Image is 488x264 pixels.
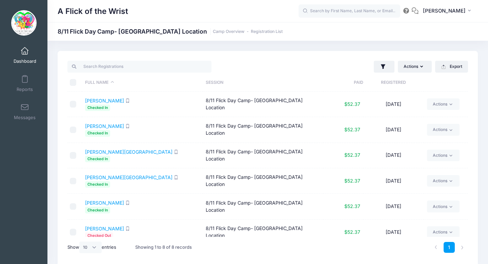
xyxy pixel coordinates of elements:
a: [PERSON_NAME][GEOGRAPHIC_DATA] [85,149,172,155]
td: 8/11 Flick Day Camp- [GEOGRAPHIC_DATA] Location [203,194,323,219]
span: Checked In [85,181,110,188]
button: Actions [398,61,432,72]
select: Showentries [79,242,102,253]
span: Reports [17,87,33,92]
span: $52.37 [344,178,360,184]
img: A Flick of the Wrist [11,10,37,36]
a: Dashboard [9,43,41,67]
h1: A Flick of the Wrist [58,3,128,19]
td: 8/11 Flick Day Camp- [GEOGRAPHIC_DATA] Location [203,168,323,194]
td: 8/11 Flick Day Camp- [GEOGRAPHIC_DATA] Location [203,143,323,168]
span: Messages [14,115,36,120]
th: Session: activate to sort column ascending [203,74,323,92]
th: Registered: activate to sort column ascending [363,74,424,92]
span: Checked In [85,105,110,111]
a: Camp Overview [213,29,244,34]
td: 8/11 Flick Day Camp- [GEOGRAPHIC_DATA] Location [203,92,323,117]
td: [DATE] [363,143,424,168]
td: 8/11 Flick Day Camp- [GEOGRAPHIC_DATA] Location [203,220,323,245]
i: SMS enabled [174,175,178,180]
span: $52.37 [344,101,360,107]
span: $52.37 [344,152,360,158]
i: SMS enabled [125,201,130,205]
i: SMS enabled [125,124,130,128]
span: Checked In [85,207,110,213]
a: 1 [444,242,455,253]
span: $52.37 [344,127,360,132]
td: [DATE] [363,168,424,194]
a: Actions [427,201,459,212]
a: Messages [9,100,41,124]
i: SMS enabled [125,98,130,103]
span: Checked In [85,130,110,136]
td: 8/11 Flick Day Camp- [GEOGRAPHIC_DATA] Location [203,117,323,143]
h1: 8/11 Flick Day Camp- [GEOGRAPHIC_DATA] Location [58,28,283,35]
a: [PERSON_NAME] [85,200,124,206]
input: Search by First Name, Last Name, or Email... [299,4,400,18]
a: Actions [427,150,459,161]
button: [PERSON_NAME] [419,3,478,19]
td: [DATE] [363,92,424,117]
a: Actions [427,226,459,238]
a: [PERSON_NAME] [85,226,124,231]
th: Full Name: activate to sort column descending [82,74,203,92]
span: $52.37 [344,229,360,235]
span: [PERSON_NAME] [423,7,466,15]
span: $52.37 [344,203,360,209]
a: [PERSON_NAME][GEOGRAPHIC_DATA] [85,174,172,180]
td: [DATE] [363,220,424,245]
a: Actions [427,98,459,110]
a: Reports [9,72,41,95]
a: [PERSON_NAME] [85,98,124,103]
div: Showing 1 to 8 of 8 records [135,240,192,255]
span: Checked In [85,156,110,162]
i: SMS enabled [125,226,130,231]
span: Checked Out [85,232,113,239]
td: [DATE] [363,117,424,143]
i: SMS enabled [174,150,178,154]
a: Actions [427,175,459,187]
label: Show entries [67,242,116,253]
span: Dashboard [14,58,36,64]
a: Registration List [251,29,283,34]
input: Search Registrations [67,61,211,72]
button: Export [435,61,468,72]
a: Actions [427,124,459,135]
th: Paid: activate to sort column ascending [323,74,364,92]
a: [PERSON_NAME] [85,123,124,129]
td: [DATE] [363,194,424,219]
